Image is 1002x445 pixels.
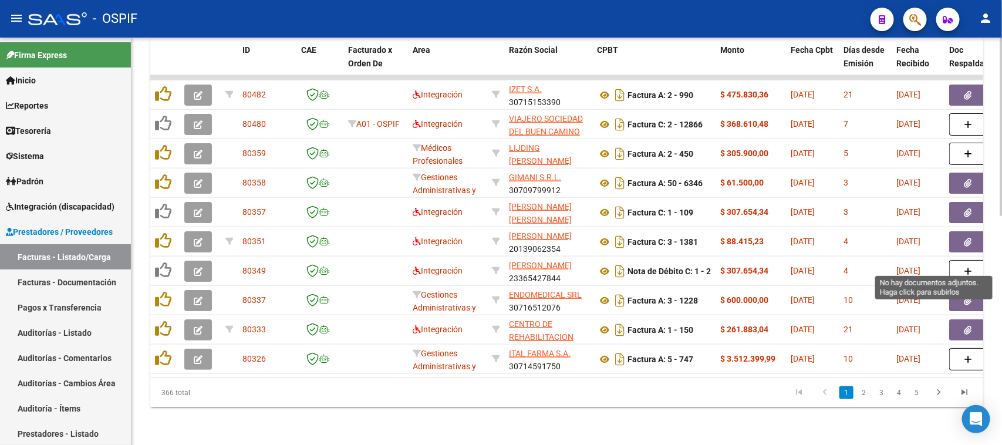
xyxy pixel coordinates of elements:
span: GIMANI S.R.L. [509,173,561,182]
strong: $ 307.654,34 [720,207,768,217]
mat-icon: person [979,11,993,25]
span: [DATE] [896,325,920,334]
span: [DATE] [896,295,920,305]
a: go to next page [927,386,950,399]
span: VIAJERO SOCIEDAD DEL BUEN CAMINO S.A. [509,114,583,150]
span: Integración [413,90,463,99]
i: Descargar documento [612,232,627,251]
span: 80337 [242,295,266,305]
span: Reportes [6,99,48,112]
strong: Factura A: 2 - 450 [627,149,693,159]
span: Gestiones Administrativas y Otros [413,173,476,209]
div: 30717414388 [509,318,588,342]
strong: Factura A: 2 - 990 [627,90,693,100]
a: go to first page [788,386,810,399]
strong: Nota de Débito C: 1 - 2 [627,267,711,276]
span: Sistema [6,150,44,163]
span: Integración [413,325,463,334]
span: Prestadores / Proveedores [6,225,113,238]
span: [DATE] [896,237,920,246]
datatable-header-cell: CAE [296,38,343,89]
span: ID [242,45,250,55]
span: Facturado x Orden De [348,45,392,68]
strong: $ 600.000,00 [720,295,768,305]
span: CAE [301,45,316,55]
a: go to last page [953,386,976,399]
span: [DATE] [791,266,815,275]
span: 80333 [242,325,266,334]
span: LIJDING [PERSON_NAME] [509,143,572,166]
span: [DATE] [896,119,920,129]
i: Descargar documento [612,262,627,281]
span: [DATE] [896,354,920,363]
strong: Factura A: 50 - 6346 [627,178,703,188]
i: Descargar documento [612,291,627,310]
span: Monto [720,45,744,55]
a: 1 [839,386,853,399]
span: [DATE] [791,295,815,305]
strong: $ 307.654,34 [720,266,768,275]
strong: Factura C: 2 - 12866 [627,120,703,129]
strong: $ 368.610,48 [720,119,768,129]
div: 366 total [150,378,315,407]
span: 80351 [242,237,266,246]
a: 5 [910,386,924,399]
span: Integración [413,266,463,275]
div: 30714136905 [509,112,588,137]
span: [DATE] [791,354,815,363]
span: - OSPIF [93,6,137,32]
a: 3 [875,386,889,399]
span: CPBT [597,45,618,55]
span: Razón Social [509,45,558,55]
span: [DATE] [791,325,815,334]
span: 21 [844,90,853,99]
span: 21 [844,325,853,334]
span: [DATE] [896,207,920,217]
div: 23365427844 [509,259,588,284]
span: [DATE] [791,207,815,217]
span: Doc Respaldatoria [949,45,1002,68]
strong: $ 3.512.399,99 [720,354,775,363]
span: 80357 [242,207,266,217]
span: Inicio [6,74,36,87]
span: 3 [844,207,848,217]
span: ENDOMEDICAL SRL [509,290,582,299]
strong: Factura C: 1 - 109 [627,208,693,217]
datatable-header-cell: CPBT [592,38,716,89]
datatable-header-cell: Fecha Cpbt [786,38,839,89]
i: Descargar documento [612,174,627,193]
strong: Factura C: 3 - 1381 [627,237,698,247]
span: [PERSON_NAME] [509,231,572,241]
strong: $ 261.883,04 [720,325,768,334]
span: Integración [413,207,463,217]
strong: $ 305.900,00 [720,149,768,158]
span: Firma Express [6,49,67,62]
span: 80482 [242,90,266,99]
div: 30716512076 [509,288,588,313]
i: Descargar documento [612,321,627,339]
i: Descargar documento [612,350,627,369]
span: Gestiones Administrativas y Otros [413,290,476,326]
a: go to previous page [814,386,836,399]
div: 27179552758 [509,200,588,225]
datatable-header-cell: Facturado x Orden De [343,38,408,89]
div: 30709799912 [509,171,588,195]
datatable-header-cell: Días desde Emisión [839,38,892,89]
i: Descargar documento [612,86,627,104]
li: page 3 [873,383,890,403]
i: Descargar documento [612,115,627,134]
span: Fecha Cpbt [791,45,833,55]
span: Médicos Profesionales [413,143,463,166]
span: 80358 [242,178,266,187]
li: page 2 [855,383,873,403]
li: page 4 [890,383,908,403]
div: 30714591750 [509,347,588,372]
a: 4 [892,386,906,399]
span: IZET S.A. [509,85,542,94]
div: Open Intercom Messenger [962,405,990,433]
strong: Factura A: 1 - 150 [627,325,693,335]
span: Integración [413,237,463,246]
i: Descargar documento [612,144,627,163]
a: 2 [857,386,871,399]
span: 80326 [242,354,266,363]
